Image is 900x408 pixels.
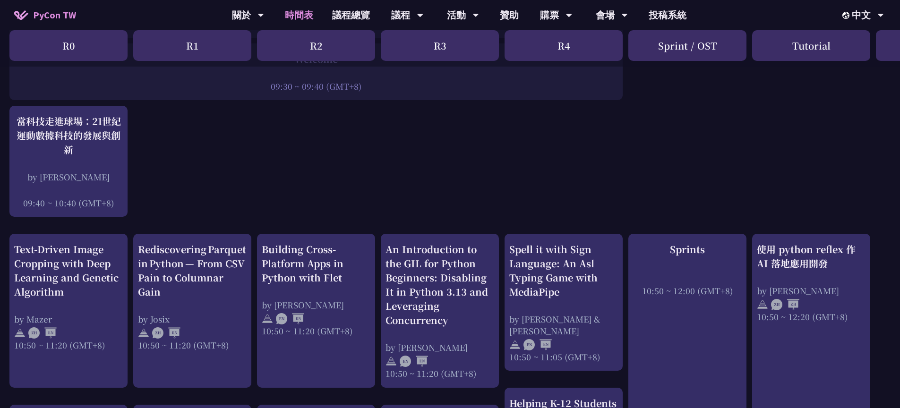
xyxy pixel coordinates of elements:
[633,242,742,256] div: Sprints
[262,242,370,285] div: Building Cross-Platform Apps in Python with Flet
[509,242,618,363] a: Spell it with Sign Language: An Asl Typing Game with MediaPipe by [PERSON_NAME] & [PERSON_NAME] 1...
[386,341,494,353] div: by [PERSON_NAME]
[505,30,623,61] div: R4
[14,313,123,325] div: by Mazer
[509,242,618,299] div: Spell it with Sign Language: An Asl Typing Game with MediaPipe
[14,114,123,209] a: 當科技走進球場：21世紀運動數據科技的發展與創新 by [PERSON_NAME] 09:40 ~ 10:40 (GMT+8)
[386,242,494,380] a: An Introduction to the GIL for Python Beginners: Disabling It in Python 3.13 and Leveraging Concu...
[14,80,618,92] div: 09:30 ~ 09:40 (GMT+8)
[14,339,123,351] div: 10:50 ~ 11:20 (GMT+8)
[33,8,76,22] span: PyCon TW
[14,197,123,209] div: 09:40 ~ 10:40 (GMT+8)
[138,242,247,299] div: Rediscovering Parquet in Python — From CSV Pain to Columnar Gain
[757,285,866,297] div: by [PERSON_NAME]
[509,339,521,350] img: svg+xml;base64,PHN2ZyB4bWxucz0iaHR0cDovL3d3dy53My5vcmcvMjAwMC9zdmciIHdpZHRoPSIyNCIgaGVpZ2h0PSIyNC...
[771,299,799,310] img: ZHZH.38617ef.svg
[14,171,123,183] div: by [PERSON_NAME]
[14,242,123,299] div: Text-Driven Image Cropping with Deep Learning and Genetic Algorithm
[133,30,251,61] div: R1
[523,339,552,350] img: ENEN.5a408d1.svg
[381,30,499,61] div: R3
[262,299,370,311] div: by [PERSON_NAME]
[14,10,28,20] img: Home icon of PyCon TW 2025
[14,242,123,380] a: Text-Driven Image Cropping with Deep Learning and Genetic Algorithm by Mazer 10:50 ~ 11:20 (GMT+8)
[386,242,494,327] div: An Introduction to the GIL for Python Beginners: Disabling It in Python 3.13 and Leveraging Concu...
[752,30,870,61] div: Tutorial
[262,325,370,337] div: 10:50 ~ 11:20 (GMT+8)
[386,356,397,367] img: svg+xml;base64,PHN2ZyB4bWxucz0iaHR0cDovL3d3dy53My5vcmcvMjAwMC9zdmciIHdpZHRoPSIyNCIgaGVpZ2h0PSIyNC...
[14,327,26,339] img: svg+xml;base64,PHN2ZyB4bWxucz0iaHR0cDovL3d3dy53My5vcmcvMjAwMC9zdmciIHdpZHRoPSIyNCIgaGVpZ2h0PSIyNC...
[138,339,247,351] div: 10:50 ~ 11:20 (GMT+8)
[386,367,494,379] div: 10:50 ~ 11:20 (GMT+8)
[152,327,180,339] img: ZHEN.371966e.svg
[757,242,866,271] div: 使用 python reflex 作 AI 落地應用開發
[633,285,742,297] div: 10:50 ~ 12:00 (GMT+8)
[276,313,304,324] img: ENEN.5a408d1.svg
[138,242,247,380] a: Rediscovering Parquet in Python — From CSV Pain to Columnar Gain by Josix 10:50 ~ 11:20 (GMT+8)
[9,30,128,61] div: R0
[138,313,247,325] div: by Josix
[757,311,866,323] div: 10:50 ~ 12:20 (GMT+8)
[28,327,57,339] img: ZHEN.371966e.svg
[628,30,746,61] div: Sprint / OST
[842,12,852,19] img: Locale Icon
[509,313,618,337] div: by [PERSON_NAME] & [PERSON_NAME]
[14,114,123,157] div: 當科技走進球場：21世紀運動數據科技的發展與創新
[257,30,375,61] div: R2
[262,313,273,324] img: svg+xml;base64,PHN2ZyB4bWxucz0iaHR0cDovL3d3dy53My5vcmcvMjAwMC9zdmciIHdpZHRoPSIyNCIgaGVpZ2h0PSIyNC...
[262,242,370,380] a: Building Cross-Platform Apps in Python with Flet by [PERSON_NAME] 10:50 ~ 11:20 (GMT+8)
[509,351,618,363] div: 10:50 ~ 11:05 (GMT+8)
[757,299,768,310] img: svg+xml;base64,PHN2ZyB4bWxucz0iaHR0cDovL3d3dy53My5vcmcvMjAwMC9zdmciIHdpZHRoPSIyNCIgaGVpZ2h0PSIyNC...
[400,356,428,367] img: ENEN.5a408d1.svg
[5,3,86,27] a: PyCon TW
[138,327,149,339] img: svg+xml;base64,PHN2ZyB4bWxucz0iaHR0cDovL3d3dy53My5vcmcvMjAwMC9zdmciIHdpZHRoPSIyNCIgaGVpZ2h0PSIyNC...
